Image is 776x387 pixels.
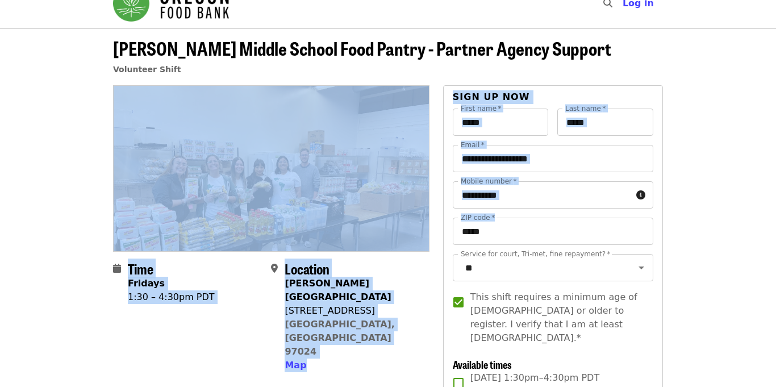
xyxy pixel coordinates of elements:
[285,359,306,372] button: Map
[285,304,420,318] div: [STREET_ADDRESS]
[128,290,215,304] div: 1:30 – 4:30pm PDT
[453,109,549,136] input: First name
[461,251,611,257] label: Service for court, Tri-met, fine repayment?
[453,181,632,209] input: Mobile number
[453,357,512,372] span: Available times
[128,259,153,278] span: Time
[271,263,278,274] i: map-marker-alt icon
[113,35,611,61] span: [PERSON_NAME] Middle School Food Pantry - Partner Agency Support
[453,218,653,245] input: ZIP code
[114,86,429,251] img: Reynolds Middle School Food Pantry - Partner Agency Support organized by Oregon Food Bank
[285,259,329,278] span: Location
[461,142,485,148] label: Email
[285,360,306,371] span: Map
[633,260,649,276] button: Open
[461,105,502,112] label: First name
[470,290,644,345] span: This shift requires a minimum age of [DEMOGRAPHIC_DATA] or older to register. I verify that I am ...
[285,319,395,357] a: [GEOGRAPHIC_DATA], [GEOGRAPHIC_DATA] 97024
[461,214,495,221] label: ZIP code
[453,145,653,172] input: Email
[453,91,530,102] span: Sign up now
[557,109,653,136] input: Last name
[285,278,391,302] strong: [PERSON_NAME][GEOGRAPHIC_DATA]
[113,65,181,74] a: Volunteer Shift
[565,105,606,112] label: Last name
[113,263,121,274] i: calendar icon
[128,278,165,289] strong: Fridays
[636,190,645,201] i: circle-info icon
[461,178,516,185] label: Mobile number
